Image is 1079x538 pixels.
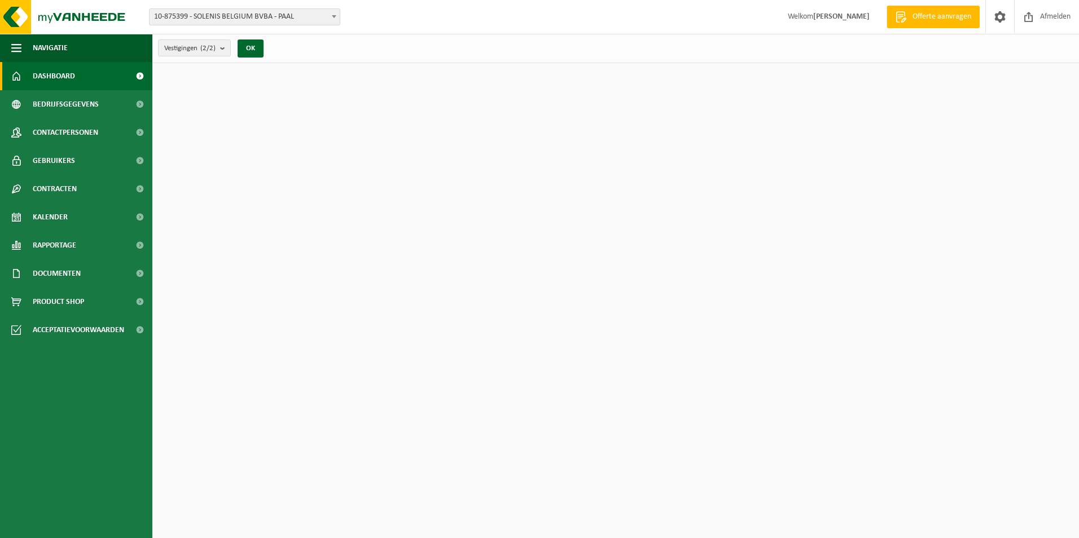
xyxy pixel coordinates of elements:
h2: Documenten [619,131,691,153]
button: OK [238,39,264,58]
span: Gebruikers [33,147,75,175]
h3: Kubiek [394,320,613,334]
a: Bekijk uw documenten [743,131,842,153]
td: verf, lak, vernis, lijm en inkt, industrieel in IBC (04-000121) [879,186,1073,211]
button: Next [590,163,607,186]
div: 1 tot 2 van 2 resultaten [394,162,464,187]
span: Kalender [33,203,68,231]
button: Verberg [328,69,381,91]
a: Bekijk rapportage [529,194,612,217]
div: 1 tot 9 van 9 resultaten [854,337,924,361]
td: diverse chemicaliën (oxiderend) (04-001398) [879,310,1073,334]
span: Product Shop [33,288,84,316]
span: VLA700582 [397,147,519,156]
td: zepen en detergenten, gevaarlijk in kleinverpakking (04-000123) [879,211,1073,236]
span: Bekijk uw certificaten [526,77,592,84]
a: Bekijk uw kalender [755,69,842,91]
td: [DATE] [528,91,580,125]
span: 10-875399 - SOLENIS BELGIUM BVBA - PAAL [150,9,340,25]
p: Geen data beschikbaar. [630,224,832,232]
span: 2024: 1,200 m3 - 2025: 0,000 m3 [394,328,613,334]
span: Vestigingen [164,40,216,57]
a: Toon de aangevraagde taken [726,192,842,214]
span: Dashboard [33,62,75,90]
td: bedrijfsrestafval (04-000008) [879,113,1073,137]
td: labo-afval (giftig) (04-000261) [879,236,1073,260]
span: Toon de aangevraagde taken [735,200,822,207]
h2: Download nu de Vanheede+ app! [158,69,309,91]
span: Bekijk uw kalender [764,77,822,84]
button: Vestigingen(2/2) [158,39,231,56]
span: Documenten [33,259,81,288]
button: 1 [568,163,590,186]
h2: Certificaten & attesten [388,69,497,91]
a: Offerte aanvragen [887,6,980,28]
span: Contracten [33,175,77,203]
td: labo-afval (corrosief - ontvlambaar) (04-000078) [879,137,1073,161]
span: 10-875399 - SOLENIS BELGIUM BVBA - PAAL [149,8,340,25]
p: Geen data beschikbaar. [630,101,832,109]
span: Contactpersonen [33,118,98,147]
span: Offerte aanvragen [910,11,974,23]
span: SOLENIS BELGIUM BVBA - WOMMELGEM [397,95,480,113]
span: Afvalstof [887,98,919,107]
h2: Aangevraagde taken [619,192,721,214]
button: 1 [1028,338,1050,360]
h2: Uw afvalstoffen [849,69,932,91]
span: Rapportage [33,231,76,259]
td: verf, lak, vernis, lijm en inkt, industrieel in kleinverpakking (04-001170) [879,285,1073,310]
a: Ophaling aanvragen [983,69,1072,91]
span: Verberg [337,77,362,84]
button: Previous [550,163,568,186]
span: Acceptatievoorwaarden [33,316,124,344]
count: (2/2) [200,45,216,52]
span: Bedrijfsgegevens [33,90,99,118]
h2: Ingeplande taken [619,69,708,91]
button: Next [1050,338,1068,360]
td: lege kunststof verpakkingen van gevaarlijke stoffen (04-000081) [879,161,1073,186]
button: Previous [1010,338,1028,360]
span: VLA904101 [397,113,519,122]
span: Navigatie [33,34,68,62]
span: Bekijk uw documenten [752,139,822,146]
img: Download de VHEPlus App [158,91,383,260]
td: vertrouwelijke documenten (vernietiging - recyclage) (04-001073) [879,260,1073,285]
td: [DATE] [528,125,580,159]
strong: [PERSON_NAME] [813,12,870,21]
span: Ophaling aanvragen [992,77,1052,84]
a: Bekijk uw certificaten [517,69,612,91]
span: SOLENIS BELGIUM BVBA - WOMMELGEM [397,129,480,147]
span: 2024: 2,777 t - 2025: 0,772 t [394,230,613,236]
h3: Tonnage [394,222,613,236]
h2: Rapportage 2025 / 2024 [388,194,503,216]
p: U heeft 16 ongelezen document(en). [630,163,832,171]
